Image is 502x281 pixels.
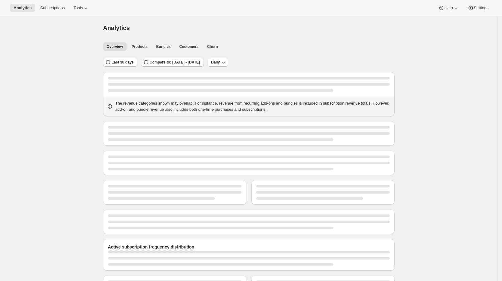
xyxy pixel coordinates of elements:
span: Compare to: [DATE] - [DATE] [150,60,200,65]
button: Analytics [10,4,35,12]
span: Overview [107,44,123,49]
button: Tools [70,4,93,12]
p: The revenue categories shown may overlap. For instance, revenue from recurring add-ons and bundle... [115,100,391,113]
span: Daily [211,60,220,65]
button: Help [434,4,462,12]
span: Churn [207,44,218,49]
button: Last 30 days [103,58,137,67]
span: Help [444,6,453,10]
span: Customers [179,44,199,49]
span: Settings [474,6,488,10]
button: Compare to: [DATE] - [DATE] [141,58,204,67]
span: Tools [73,6,83,10]
span: Products [132,44,148,49]
span: Subscriptions [40,6,65,10]
button: Daily [207,58,229,67]
span: Bundles [156,44,171,49]
span: Analytics [103,25,130,31]
button: Subscriptions [37,4,68,12]
span: Active subscription frequency distribution [108,244,195,249]
button: Settings [464,4,492,12]
span: Analytics [14,6,32,10]
span: Last 30 days [112,60,134,65]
